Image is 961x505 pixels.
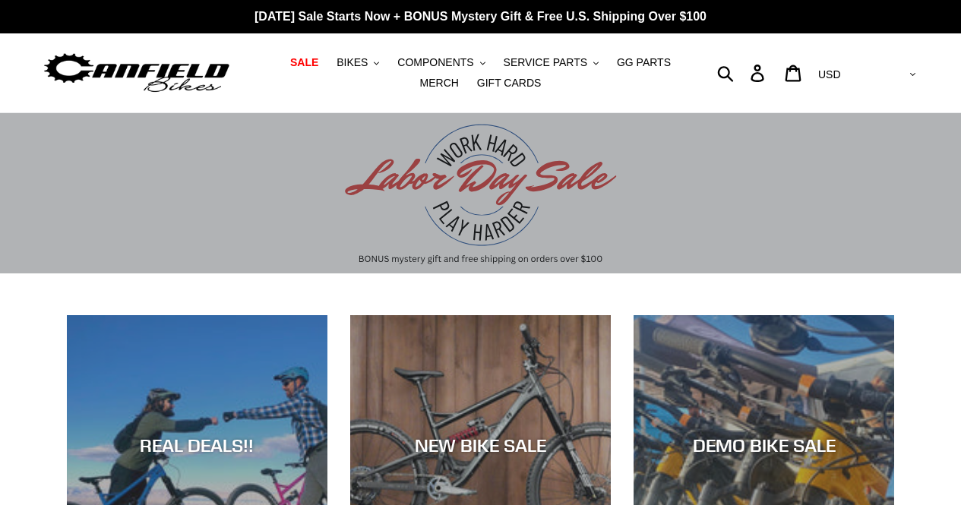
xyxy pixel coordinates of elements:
[609,52,678,73] a: GG PARTS
[477,77,542,90] span: GIFT CARDS
[350,434,611,456] div: NEW BIKE SALE
[290,56,318,69] span: SALE
[504,56,587,69] span: SERVICE PARTS
[329,52,387,73] button: BIKES
[283,52,326,73] a: SALE
[390,52,492,73] button: COMPONENTS
[67,434,327,456] div: REAL DEALS!!
[413,73,466,93] a: MERCH
[420,77,459,90] span: MERCH
[496,52,606,73] button: SERVICE PARTS
[42,49,232,97] img: Canfield Bikes
[617,56,671,69] span: GG PARTS
[397,56,473,69] span: COMPONENTS
[634,434,894,456] div: DEMO BIKE SALE
[469,73,549,93] a: GIFT CARDS
[337,56,368,69] span: BIKES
